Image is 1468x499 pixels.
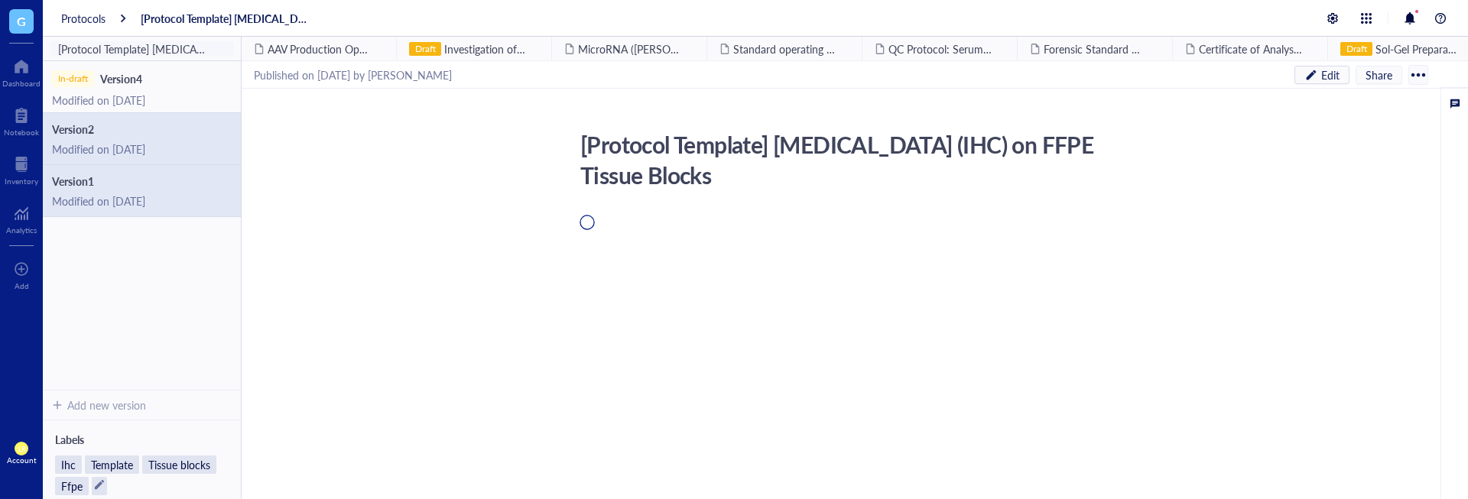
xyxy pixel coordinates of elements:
[4,103,39,137] a: Notebook
[141,11,313,25] a: [Protocol Template] [MEDICAL_DATA] (IHC) on FFPE Tissue Blocks
[52,142,232,156] div: Modified on [DATE]
[100,72,142,86] div: Version 4
[55,455,82,474] span: Ihc
[15,281,29,290] div: Add
[52,194,232,208] div: Modified on [DATE]
[7,455,37,465] div: Account
[18,445,25,453] span: LR
[55,477,89,495] span: Ffpe
[17,11,26,31] span: G
[1366,68,1392,82] span: Share
[254,68,452,82] div: Published on [DATE] by [PERSON_NAME]
[2,54,41,88] a: Dashboard
[2,79,41,88] div: Dashboard
[142,455,216,474] span: Tissue blocks
[52,93,232,107] div: Modified on [DATE]
[5,177,38,186] div: Inventory
[85,455,139,474] span: Template
[1321,68,1340,82] span: Edit
[4,128,39,137] div: Notebook
[61,11,106,25] a: Protocols
[67,398,146,412] div: Add new version
[58,42,222,56] span: [Protocol Template] Immunohistochemistry (IHC) on FFPE Tissue Blocks
[52,174,94,188] div: Version 1
[5,152,38,186] a: Inventory
[55,433,229,446] div: Labels
[6,201,37,235] a: Analytics
[6,225,37,235] div: Analytics
[1356,66,1402,84] button: Share
[52,122,94,136] div: Version 2
[58,73,88,84] div: In-draft
[1294,66,1349,84] button: Edit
